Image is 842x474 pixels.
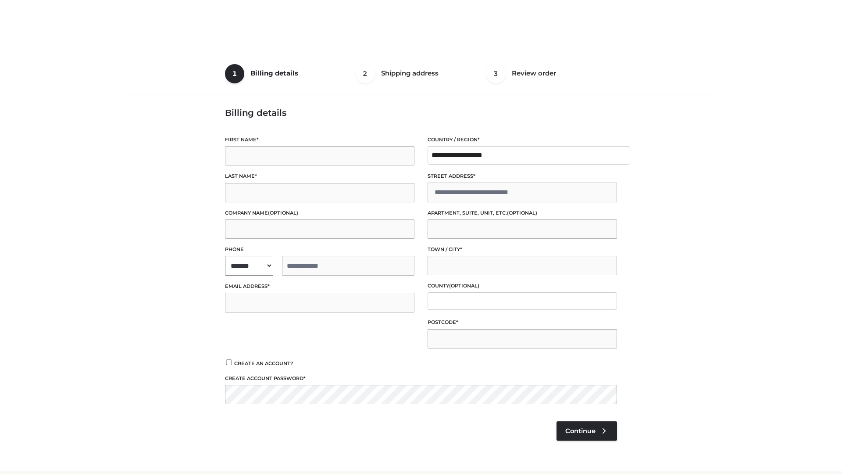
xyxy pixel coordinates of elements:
label: Last name [225,172,414,180]
label: First name [225,136,414,144]
span: 1 [225,64,244,83]
a: Continue [557,421,617,441]
label: Postcode [428,318,617,327]
label: Create account password [225,374,617,383]
label: Country / Region [428,136,617,144]
span: Create an account? [234,360,293,366]
label: Company name [225,209,414,217]
label: Phone [225,245,414,254]
span: Continue [565,427,596,435]
label: Email address [225,282,414,291]
span: Shipping address [381,69,439,77]
label: Apartment, suite, unit, etc. [428,209,617,217]
span: (optional) [507,210,537,216]
h3: Billing details [225,108,617,118]
label: Street address [428,172,617,180]
span: (optional) [449,283,479,289]
span: 2 [356,64,375,83]
input: Create an account? [225,359,233,365]
span: (optional) [268,210,298,216]
span: 3 [486,64,506,83]
label: County [428,282,617,290]
label: Town / City [428,245,617,254]
span: Review order [512,69,556,77]
span: Billing details [250,69,298,77]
